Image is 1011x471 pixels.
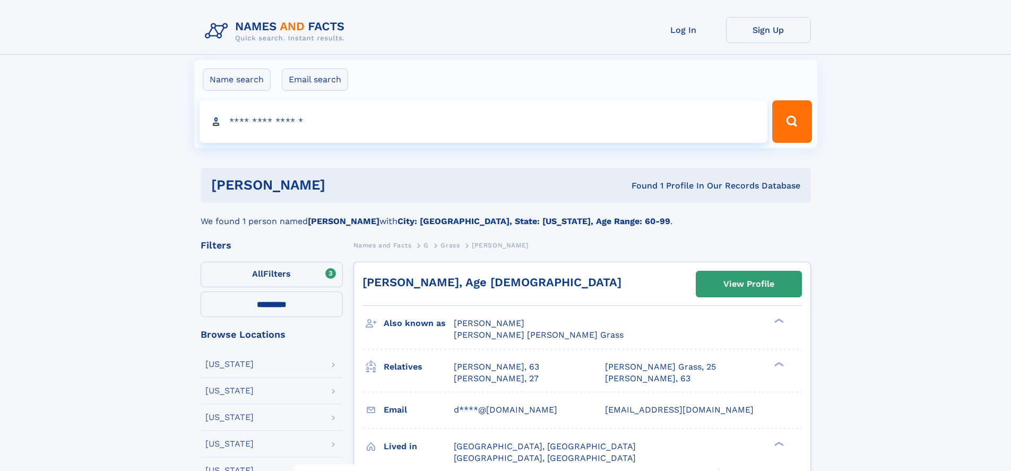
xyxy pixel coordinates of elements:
h3: Also known as [384,314,454,332]
span: G [424,242,429,249]
div: [US_STATE] [205,440,254,448]
h1: [PERSON_NAME] [211,178,479,192]
span: [EMAIL_ADDRESS][DOMAIN_NAME] [605,405,754,415]
div: [US_STATE] [205,387,254,395]
span: [GEOGRAPHIC_DATA], [GEOGRAPHIC_DATA] [454,441,636,451]
label: Filters [201,262,343,287]
h3: Relatives [384,358,454,376]
div: Filters [201,241,343,250]
a: G [424,238,429,252]
span: All [252,269,263,279]
span: Grass [440,242,460,249]
a: Sign Up [726,17,811,43]
label: Name search [203,68,271,91]
span: [PERSON_NAME] [472,242,529,249]
input: search input [200,100,768,143]
span: [GEOGRAPHIC_DATA], [GEOGRAPHIC_DATA] [454,453,636,463]
div: [US_STATE] [205,360,254,369]
div: We found 1 person named with . [201,202,811,228]
div: View Profile [723,272,774,296]
b: [PERSON_NAME] [308,216,379,226]
a: Grass [440,238,460,252]
div: ❯ [772,440,784,447]
img: Logo Names and Facts [201,17,353,46]
div: ❯ [772,361,784,367]
a: [PERSON_NAME], 63 [454,361,539,373]
span: [PERSON_NAME] [454,318,524,328]
a: View Profile [696,271,801,297]
label: Email search [282,68,348,91]
a: [PERSON_NAME], Age [DEMOGRAPHIC_DATA] [362,276,621,289]
a: [PERSON_NAME], 63 [605,373,690,384]
div: ❯ [772,318,784,324]
div: Browse Locations [201,330,343,339]
a: [PERSON_NAME] Grass, 25 [605,361,716,373]
h3: Lived in [384,438,454,456]
button: Search Button [772,100,811,143]
b: City: [GEOGRAPHIC_DATA], State: [US_STATE], Age Range: 60-99 [398,216,670,226]
h3: Email [384,401,454,419]
a: [PERSON_NAME], 27 [454,373,539,384]
a: Names and Facts [353,238,412,252]
div: [US_STATE] [205,413,254,422]
span: [PERSON_NAME] [PERSON_NAME] Grass [454,330,624,340]
a: Log In [641,17,726,43]
div: Found 1 Profile In Our Records Database [478,180,800,192]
